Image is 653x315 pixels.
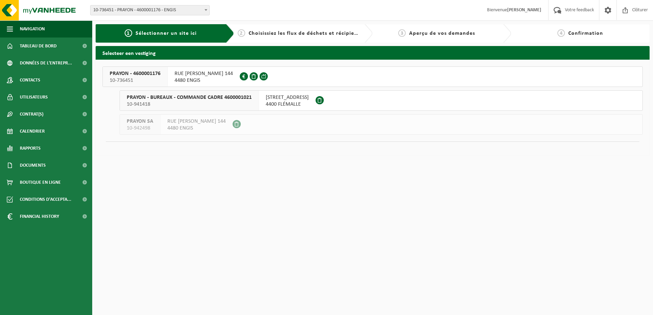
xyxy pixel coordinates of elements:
[568,31,603,36] span: Confirmation
[398,29,406,37] span: 3
[557,29,565,37] span: 4
[266,101,309,108] span: 4400 FLÉMALLE
[127,118,153,125] span: PRAYON SA
[20,55,72,72] span: Données de l'entrepr...
[175,70,233,77] span: RUE [PERSON_NAME] 144
[20,123,45,140] span: Calendrier
[20,157,46,174] span: Documents
[238,29,245,37] span: 2
[20,37,57,55] span: Tableau de bord
[266,94,309,101] span: [STREET_ADDRESS]
[20,191,71,208] span: Conditions d'accepta...
[20,72,40,89] span: Contacts
[96,46,650,59] h2: Selecteer een vestiging
[120,90,643,111] button: PRAYON - BUREAUX - COMMANDE CADRE 4600001021 10-941418 [STREET_ADDRESS]4400 FLÉMALLE
[20,89,48,106] span: Utilisateurs
[91,5,209,15] span: 10-736451 - PRAYON - 4600001176 - ENGIS
[167,125,226,132] span: 4480 ENGIS
[127,101,252,108] span: 10-941418
[110,77,161,84] span: 10-736451
[167,118,226,125] span: RUE [PERSON_NAME] 144
[136,31,197,36] span: Sélectionner un site ici
[127,94,252,101] span: PRAYON - BUREAUX - COMMANDE CADRE 4600001021
[249,31,362,36] span: Choisissiez les flux de déchets et récipients
[127,125,153,132] span: 10-942498
[102,66,643,87] button: PRAYON - 4600001176 10-736451 RUE [PERSON_NAME] 1444480 ENGIS
[507,7,541,13] strong: [PERSON_NAME]
[20,20,45,37] span: Navigation
[90,5,210,15] span: 10-736451 - PRAYON - 4600001176 - ENGIS
[20,174,61,191] span: Boutique en ligne
[20,140,41,157] span: Rapports
[409,31,475,36] span: Aperçu de vos demandes
[125,29,132,37] span: 1
[175,77,233,84] span: 4480 ENGIS
[20,208,59,225] span: Financial History
[20,106,43,123] span: Contrat(s)
[110,70,161,77] span: PRAYON - 4600001176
